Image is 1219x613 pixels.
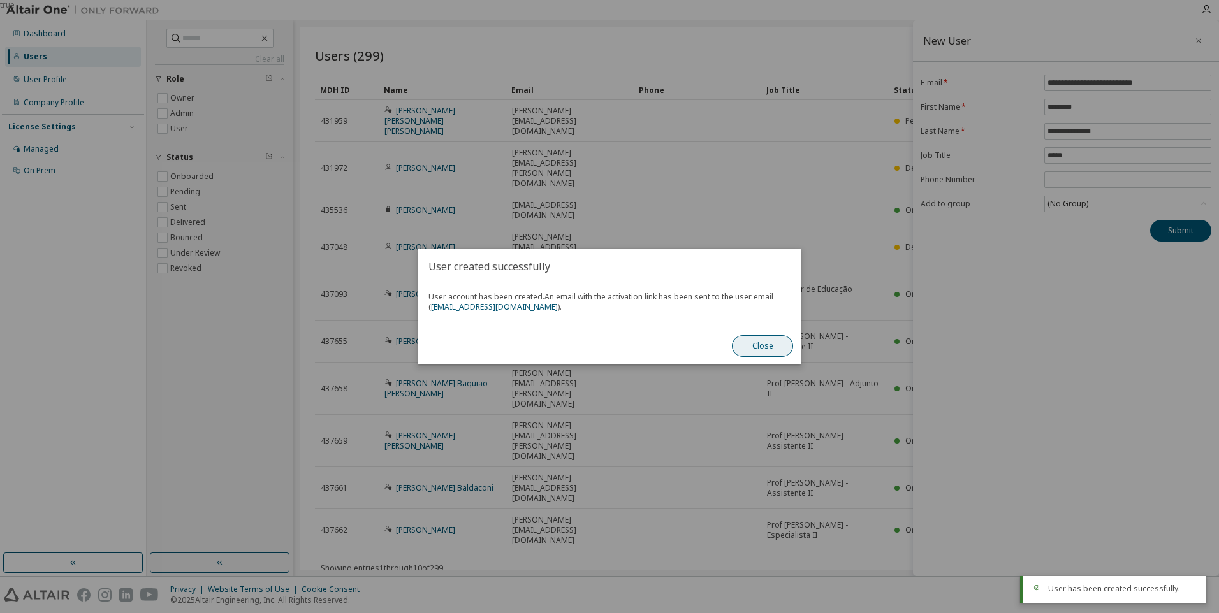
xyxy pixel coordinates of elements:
[428,292,791,312] span: User account has been created.
[428,291,773,312] span: An email with the activation link has been sent to the user email ( ).
[431,301,558,312] a: [EMAIL_ADDRESS][DOMAIN_NAME]
[732,335,793,357] button: Close
[418,249,801,284] h2: User created successfully
[1048,584,1196,594] div: User has been created successfully.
